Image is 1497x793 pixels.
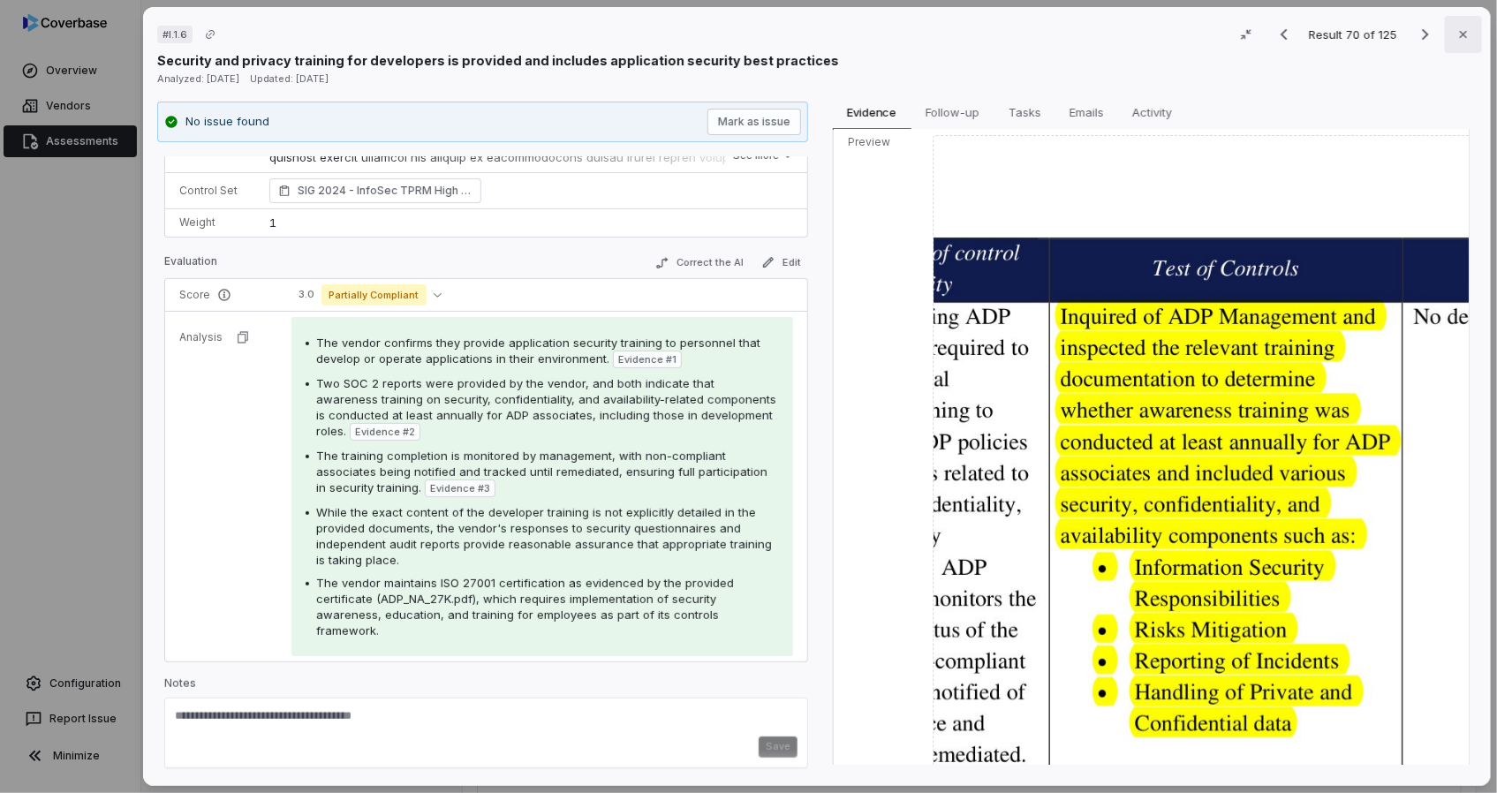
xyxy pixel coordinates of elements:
[1062,101,1110,124] span: Emails
[1124,101,1178,124] span: Activity
[316,505,772,567] span: While the exact content of the developer training is not explicitly detailed in the provided docu...
[316,376,776,438] span: Two SOC 2 reports were provided by the vendor, and both indicate that awareness training on secur...
[919,101,987,124] span: Follow-up
[185,113,269,131] p: No issue found
[164,254,217,276] p: Evaluation
[179,184,241,198] p: Control Set
[1266,24,1301,45] button: Previous result
[707,109,800,135] button: Mark as issue
[753,252,807,273] button: Edit
[840,101,903,124] span: Evidence
[727,140,798,172] button: See more
[164,676,808,698] p: Notes
[291,284,449,306] button: 3.0Partially Compliant
[316,336,760,366] span: The vendor confirms they provide application security training to personnel that develop or opera...
[1407,24,1442,45] button: Next result
[298,182,473,200] span: SIG 2024 - InfoSec TPRM High Framework
[250,72,329,85] span: Updated: [DATE]
[157,51,839,70] p: Security and privacy training for developers is provided and includes application security best p...
[194,19,226,50] button: Copy link
[430,481,490,495] span: Evidence # 3
[321,284,427,306] span: Partially Compliant
[179,330,223,344] p: Analysis
[269,215,276,230] span: 1
[179,215,241,230] p: Weight
[179,288,263,302] p: Score
[316,576,734,638] span: The vendor maintains ISO 27001 certification as evidenced by the provided certificate (ADP_NA_27K...
[355,425,415,439] span: Evidence # 2
[316,449,767,495] span: The training completion is monitored by management, with non-compliant associates being notified ...
[157,72,239,85] span: Analyzed: [DATE]
[1001,101,1047,124] span: Tasks
[618,352,677,366] span: Evidence # 1
[647,253,750,274] button: Correct the AI
[163,27,187,42] span: # I.1.6
[1308,25,1400,44] p: Result 70 of 125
